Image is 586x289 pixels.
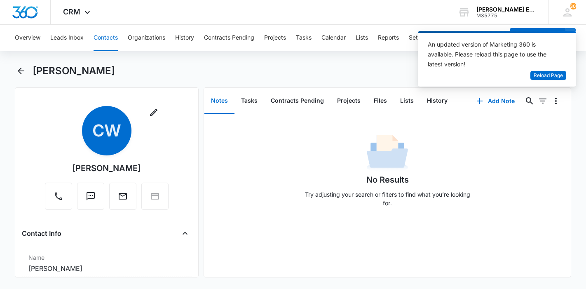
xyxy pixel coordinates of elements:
[33,65,115,77] h1: [PERSON_NAME]
[63,7,80,16] span: CRM
[356,25,368,51] button: Lists
[77,195,104,202] a: Text
[331,88,367,114] button: Projects
[510,28,565,48] button: Add Contact
[264,25,286,51] button: Projects
[22,250,192,277] div: Name[PERSON_NAME]
[128,25,165,51] button: Organizations
[72,162,141,174] div: [PERSON_NAME]
[428,40,556,69] div: An updated version of Marketing 360 is available. Please reload this page to use the latest version!
[28,263,185,273] dd: [PERSON_NAME]
[534,72,563,80] span: Reload Page
[409,25,431,51] button: Settings
[94,25,118,51] button: Contacts
[82,106,131,155] span: CW
[264,88,331,114] button: Contracts Pending
[367,88,394,114] button: Files
[420,88,454,114] button: History
[77,183,104,210] button: Text
[530,71,566,80] button: Reload Page
[175,25,194,51] button: History
[523,94,536,108] button: Search...
[378,25,399,51] button: Reports
[366,174,409,186] h1: No Results
[15,64,28,78] button: Back
[476,6,537,13] div: account name
[394,88,420,114] button: Lists
[109,195,136,202] a: Email
[15,25,40,51] button: Overview
[549,94,563,108] button: Overflow Menu
[45,183,72,210] button: Call
[367,132,408,174] img: No Data
[28,253,185,262] label: Name
[296,25,312,51] button: Tasks
[204,25,254,51] button: Contracts Pending
[570,3,577,9] div: notifications count
[468,91,523,111] button: Add Note
[45,195,72,202] a: Call
[204,88,234,114] button: Notes
[476,13,537,19] div: account id
[536,94,549,108] button: Filters
[109,183,136,210] button: Email
[234,88,264,114] button: Tasks
[321,25,346,51] button: Calendar
[22,228,61,238] h4: Contact Info
[570,3,577,9] span: 300
[301,190,474,207] p: Try adjusting your search or filters to find what you’re looking for.
[50,25,84,51] button: Leads Inbox
[178,227,192,240] button: Close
